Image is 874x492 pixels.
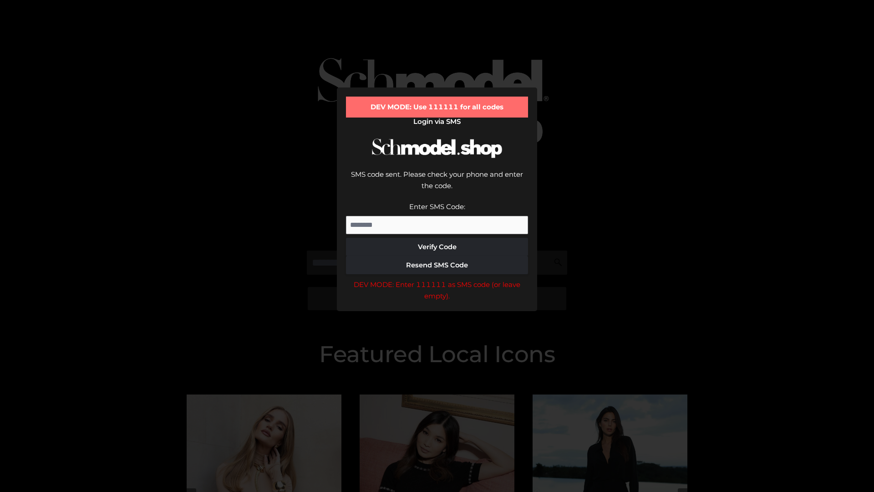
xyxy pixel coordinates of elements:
[346,279,528,302] div: DEV MODE: Enter 111111 as SMS code (or leave empty).
[346,118,528,126] h2: Login via SMS
[369,130,505,166] img: Schmodel Logo
[346,97,528,118] div: DEV MODE: Use 111111 for all codes
[346,169,528,201] div: SMS code sent. Please check your phone and enter the code.
[346,238,528,256] button: Verify Code
[346,256,528,274] button: Resend SMS Code
[409,202,465,211] label: Enter SMS Code:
